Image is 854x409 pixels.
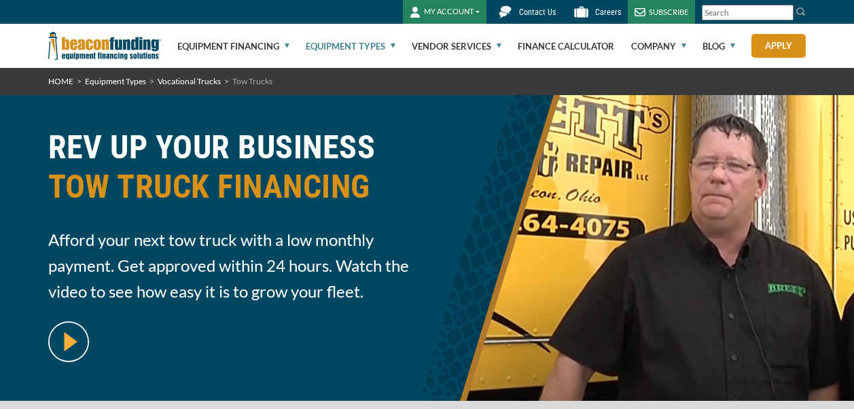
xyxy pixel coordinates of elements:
img: Search [796,6,806,17]
img: Beacon Funding Corporation logo [48,24,161,68]
span: Afford your next tow truck with a low monthly payment. Get approved within 24 hours. Watch the vi... [48,227,419,304]
a: HOME [48,76,73,86]
a: Equipment Types [306,24,395,68]
a: Company [631,24,686,68]
h1: REV UP YOUR BUSINESS [48,128,419,217]
a: Vocational Trucks [158,76,221,86]
a: Equipment Financing [177,24,289,68]
a: Clear search text [779,7,790,18]
img: video modal pop-up play button [48,321,89,362]
input: Search [702,5,794,20]
a: Finance Calculator [518,24,614,68]
a: Equipment Types [85,76,146,86]
a: Blog [702,24,735,68]
span: Tow Trucks [232,76,272,86]
a: Apply [751,34,806,58]
span: TOW TRUCK FINANCING [48,167,419,207]
a: Vendor Services [412,24,501,68]
span: Careers [595,7,621,17]
span: Contact Us [519,7,556,17]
